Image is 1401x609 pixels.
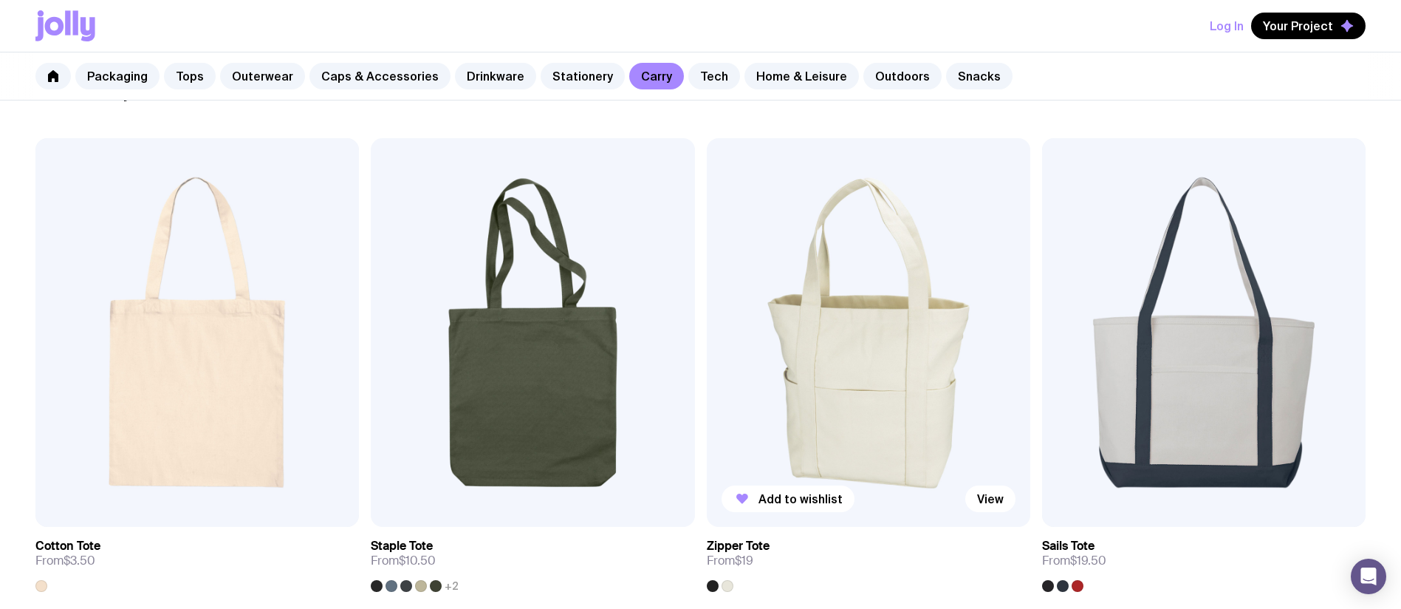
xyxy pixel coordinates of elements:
a: Tech [688,63,740,89]
a: Outerwear [220,63,305,89]
span: From [1042,554,1106,568]
a: Sails ToteFrom$19.50 [1042,527,1366,592]
span: $3.50 [64,553,95,568]
h3: Staple Tote [371,539,433,554]
h3: Zipper Tote [707,539,770,554]
h3: Cotton Tote [35,539,100,554]
div: Open Intercom Messenger [1351,559,1386,594]
a: Cotton ToteFrom$3.50 [35,527,359,592]
a: Stationery [541,63,625,89]
button: Add to wishlist [722,486,854,512]
a: Zipper ToteFrom$19 [707,527,1030,592]
span: $19.50 [1070,553,1106,568]
a: Snacks [946,63,1013,89]
a: Caps & Accessories [309,63,451,89]
a: Carry [629,63,684,89]
a: Outdoors [863,63,942,89]
button: Log In [1210,13,1244,39]
span: From [35,554,95,568]
a: Packaging [75,63,160,89]
a: Drinkware [455,63,536,89]
a: Staple ToteFrom$10.50+2 [371,527,694,592]
span: Your Project [1263,18,1333,33]
span: From [371,554,436,568]
span: From [707,554,753,568]
button: Your Project [1251,13,1366,39]
span: $19 [735,553,753,568]
span: $10.50 [399,553,436,568]
a: View [965,486,1015,512]
a: Tops [164,63,216,89]
a: Home & Leisure [744,63,859,89]
span: Add to wishlist [758,491,843,506]
h3: Sails Tote [1042,539,1095,554]
span: +2 [445,580,459,592]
